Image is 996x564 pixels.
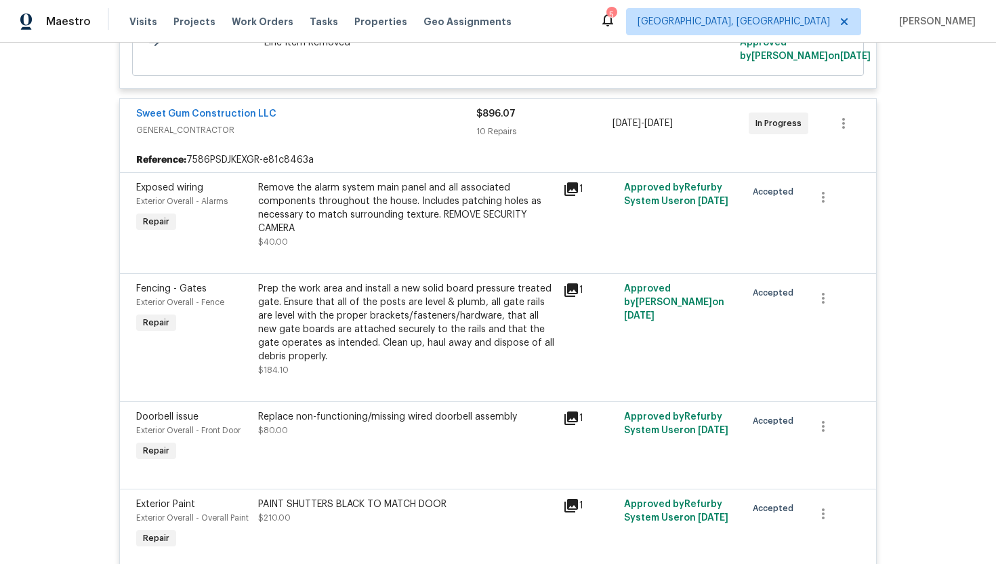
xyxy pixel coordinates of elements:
[613,119,641,128] span: [DATE]
[136,183,203,193] span: Exposed wiring
[173,15,215,28] span: Projects
[698,513,728,523] span: [DATE]
[638,15,830,28] span: [GEOGRAPHIC_DATA], [GEOGRAPHIC_DATA]
[136,514,249,522] span: Exterior Overall - Overall Paint
[563,498,616,514] div: 1
[46,15,91,28] span: Maestro
[753,286,799,300] span: Accepted
[136,123,476,137] span: GENERAL_CONTRACTOR
[129,15,157,28] span: Visits
[476,109,516,119] span: $896.07
[613,117,673,130] span: -
[563,282,616,298] div: 1
[476,125,613,138] div: 10 Repairs
[840,52,871,61] span: [DATE]
[423,15,512,28] span: Geo Assignments
[136,197,228,205] span: Exterior Overall - Alarms
[138,316,175,329] span: Repair
[136,153,186,167] b: Reference:
[232,15,293,28] span: Work Orders
[753,502,799,515] span: Accepted
[753,414,799,428] span: Accepted
[258,514,291,522] span: $210.00
[258,410,555,424] div: Replace non-functioning/missing wired doorbell assembly
[354,15,407,28] span: Properties
[698,426,728,435] span: [DATE]
[264,36,732,49] span: Line Item Removed
[624,311,655,321] span: [DATE]
[644,119,673,128] span: [DATE]
[563,410,616,426] div: 1
[138,531,175,545] span: Repair
[258,238,288,246] span: $40.00
[624,183,728,206] span: Approved by Refurby System User on
[755,117,807,130] span: In Progress
[624,284,724,321] span: Approved by [PERSON_NAME] on
[310,17,338,26] span: Tasks
[138,215,175,228] span: Repair
[258,426,288,435] span: $80.00
[258,498,555,511] div: PAINT SHUTTERS BLACK TO MATCH DOOR
[894,15,976,28] span: [PERSON_NAME]
[624,500,728,523] span: Approved by Refurby System User on
[136,426,241,435] span: Exterior Overall - Front Door
[258,181,555,235] div: Remove the alarm system main panel and all associated components throughout the house. Includes p...
[698,197,728,206] span: [DATE]
[258,282,555,363] div: Prep the work area and install a new solid board pressure treated gate. Ensure that all of the po...
[563,181,616,197] div: 1
[624,412,728,435] span: Approved by Refurby System User on
[136,500,195,509] span: Exterior Paint
[136,412,199,422] span: Doorbell issue
[138,444,175,458] span: Repair
[136,298,224,306] span: Exterior Overall - Fence
[120,148,876,172] div: 7586PSDJKEXGR-e81c8463a
[753,185,799,199] span: Accepted
[258,366,289,374] span: $184.10
[136,284,207,294] span: Fencing - Gates
[136,109,276,119] a: Sweet Gum Construction LLC
[606,8,616,22] div: 5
